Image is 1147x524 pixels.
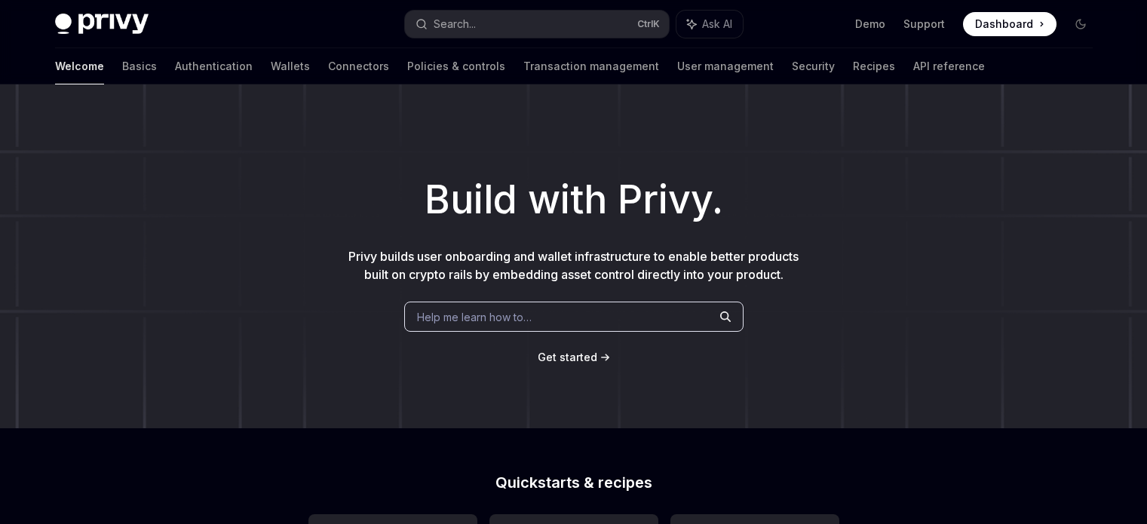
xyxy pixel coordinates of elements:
[1069,12,1093,36] button: Toggle dark mode
[855,17,885,32] a: Demo
[903,17,945,32] a: Support
[55,48,104,84] a: Welcome
[702,17,732,32] span: Ask AI
[405,11,669,38] button: Search...CtrlK
[417,309,532,325] span: Help me learn how to…
[308,475,839,490] h2: Quickstarts & recipes
[328,48,389,84] a: Connectors
[963,12,1057,36] a: Dashboard
[24,170,1123,229] h1: Build with Privy.
[348,249,799,282] span: Privy builds user onboarding and wallet infrastructure to enable better products built on crypto ...
[538,350,597,365] a: Get started
[175,48,253,84] a: Authentication
[913,48,985,84] a: API reference
[434,15,476,33] div: Search...
[637,18,660,30] span: Ctrl K
[677,48,774,84] a: User management
[122,48,157,84] a: Basics
[538,351,597,363] span: Get started
[523,48,659,84] a: Transaction management
[407,48,505,84] a: Policies & controls
[271,48,310,84] a: Wallets
[975,17,1033,32] span: Dashboard
[676,11,743,38] button: Ask AI
[55,14,149,35] img: dark logo
[853,48,895,84] a: Recipes
[792,48,835,84] a: Security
